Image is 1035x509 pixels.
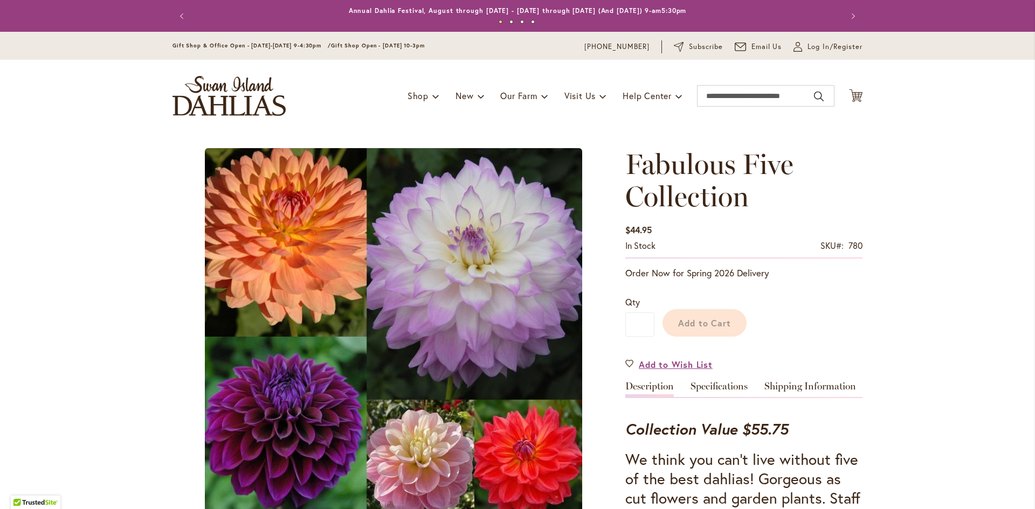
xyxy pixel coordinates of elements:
[691,381,748,397] a: Specifications
[625,240,655,252] div: Availability
[841,5,862,27] button: Next
[808,41,862,52] span: Log In/Register
[520,20,524,24] button: 3 of 4
[349,6,687,15] a: Annual Dahlia Festival, August through [DATE] - [DATE] through [DATE] (And [DATE]) 9-am5:30pm
[764,381,856,397] a: Shipping Information
[820,240,844,251] strong: SKU
[625,381,674,397] a: Description
[509,20,513,24] button: 2 of 4
[625,419,788,439] strong: Collection Value $55.75
[500,90,537,101] span: Our Farm
[793,41,862,52] a: Log In/Register
[689,41,723,52] span: Subscribe
[623,90,672,101] span: Help Center
[848,240,862,252] div: 780
[456,90,473,101] span: New
[625,224,652,235] span: $44.95
[625,358,713,371] a: Add to Wish List
[331,42,425,49] span: Gift Shop Open - [DATE] 10-3pm
[172,5,194,27] button: Previous
[531,20,535,24] button: 4 of 4
[172,42,331,49] span: Gift Shop & Office Open - [DATE]-[DATE] 9-4:30pm /
[172,76,286,116] a: store logo
[625,240,655,251] span: In stock
[625,147,793,213] span: Fabulous Five Collection
[674,41,723,52] a: Subscribe
[584,41,650,52] a: [PHONE_NUMBER]
[735,41,782,52] a: Email Us
[639,358,713,371] span: Add to Wish List
[499,20,502,24] button: 1 of 4
[408,90,429,101] span: Shop
[564,90,596,101] span: Visit Us
[751,41,782,52] span: Email Us
[625,267,862,280] p: Order Now for Spring 2026 Delivery
[625,296,640,308] span: Qty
